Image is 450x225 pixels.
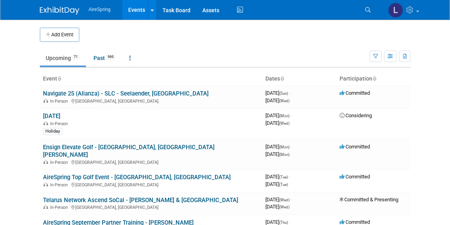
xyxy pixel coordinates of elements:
a: Upcoming71 [40,51,86,66]
span: (Mon) [279,152,289,157]
span: AireSpring [89,7,111,12]
span: In-Person [50,160,70,165]
a: [DATE] [43,112,60,120]
span: [DATE] [265,97,289,103]
a: Ensign Elevate Golf - [GEOGRAPHIC_DATA], [GEOGRAPHIC_DATA] [PERSON_NAME] [43,144,215,158]
a: Past969 [88,51,122,66]
span: - [289,90,290,96]
img: In-Person Event [43,121,48,125]
span: - [289,174,290,180]
span: - [289,219,290,225]
span: (Wed) [279,205,289,209]
span: (Mon) [279,114,289,118]
span: In-Person [50,182,70,187]
span: [DATE] [265,112,292,118]
div: [GEOGRAPHIC_DATA], [GEOGRAPHIC_DATA] [43,181,259,187]
div: [GEOGRAPHIC_DATA], [GEOGRAPHIC_DATA] [43,204,259,210]
div: [GEOGRAPHIC_DATA], [GEOGRAPHIC_DATA] [43,97,259,104]
span: Committed & Presenting [340,197,398,202]
span: Committed [340,90,370,96]
span: (Mon) [279,145,289,149]
img: Lisa Chow [388,3,403,18]
span: - [291,112,292,118]
th: Event [40,72,262,86]
img: In-Person Event [43,99,48,103]
div: [GEOGRAPHIC_DATA], [GEOGRAPHIC_DATA] [43,159,259,165]
span: - [291,197,292,202]
span: [DATE] [265,219,290,225]
img: In-Person Event [43,182,48,186]
span: 969 [105,54,116,60]
span: [DATE] [265,197,292,202]
a: Sort by Event Name [57,75,61,82]
span: [DATE] [265,151,289,157]
span: (Sun) [279,91,288,96]
span: Committed [340,144,370,150]
th: Dates [262,72,336,86]
span: In-Person [50,121,70,126]
span: (Thu) [279,220,288,225]
span: Considering [340,112,372,118]
span: [DATE] [265,204,289,210]
span: (Wed) [279,99,289,103]
a: Navigate 25 (Alianza) - SLC - Seelaender, [GEOGRAPHIC_DATA] [43,90,209,97]
span: In-Person [50,205,70,210]
span: (Tue) [279,182,288,187]
div: Holiday [43,128,62,135]
span: [DATE] [265,144,292,150]
button: Add Event [40,28,79,42]
span: [DATE] [265,120,289,126]
span: - [291,144,292,150]
img: In-Person Event [43,205,48,209]
span: [DATE] [265,181,288,187]
a: AireSpring Top Golf Event - [GEOGRAPHIC_DATA], [GEOGRAPHIC_DATA] [43,174,231,181]
img: In-Person Event [43,160,48,164]
span: (Wed) [279,121,289,126]
span: Committed [340,219,370,225]
a: Telarus Network Ascend SoCal - [PERSON_NAME] & [GEOGRAPHIC_DATA] [43,197,238,204]
span: [DATE] [265,90,290,96]
th: Participation [336,72,411,86]
span: Committed [340,174,370,180]
a: Sort by Participation Type [372,75,376,82]
span: 71 [71,54,80,60]
span: (Wed) [279,198,289,202]
a: Sort by Start Date [280,75,284,82]
span: [DATE] [265,174,290,180]
span: In-Person [50,99,70,104]
img: ExhibitDay [40,7,79,15]
span: (Tue) [279,175,288,179]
